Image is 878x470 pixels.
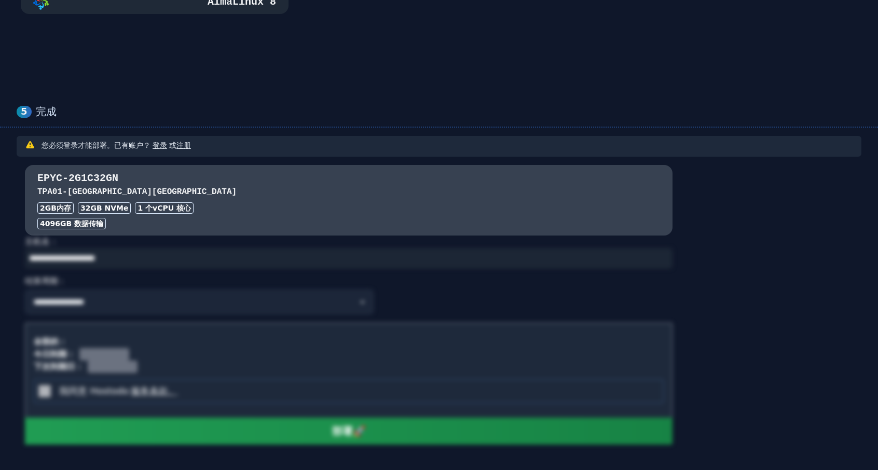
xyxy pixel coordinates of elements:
font: 部署🚀 [332,425,366,437]
font: 下次到期日： [34,362,84,371]
font: 您必须登录才能部署。已有账户？ [42,141,150,149]
a: 注册 [176,141,191,149]
font: 32 [80,204,90,212]
font: 4096 [40,219,60,228]
font: 全部的： [34,337,67,347]
font: 我同意 Hostodo [59,385,129,396]
font: 2GB [40,204,57,212]
font: 服务条款。 [131,385,177,396]
button: 我同意 Hostodo [129,384,177,398]
font: TPA01 [37,187,62,197]
font: EPYC-2G1C32GN [37,172,118,184]
font: 今日到期： [34,349,75,359]
font: vCPU 核心 [153,204,191,212]
font: - [62,187,67,197]
font: 内存 [57,204,71,212]
font: 完成 [36,105,57,118]
font: GB NVMe [90,204,128,212]
font: 或 [169,141,176,149]
font: 主机名： [25,237,58,246]
font: 1 个 [138,204,153,212]
font: 5 [21,106,28,117]
font: 结算周期： [25,276,66,286]
button: 部署🚀 [25,418,673,445]
a: 登录 [153,141,167,149]
font: [GEOGRAPHIC_DATA][GEOGRAPHIC_DATA] [67,187,237,197]
font: GB 数据传输 [60,219,103,228]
